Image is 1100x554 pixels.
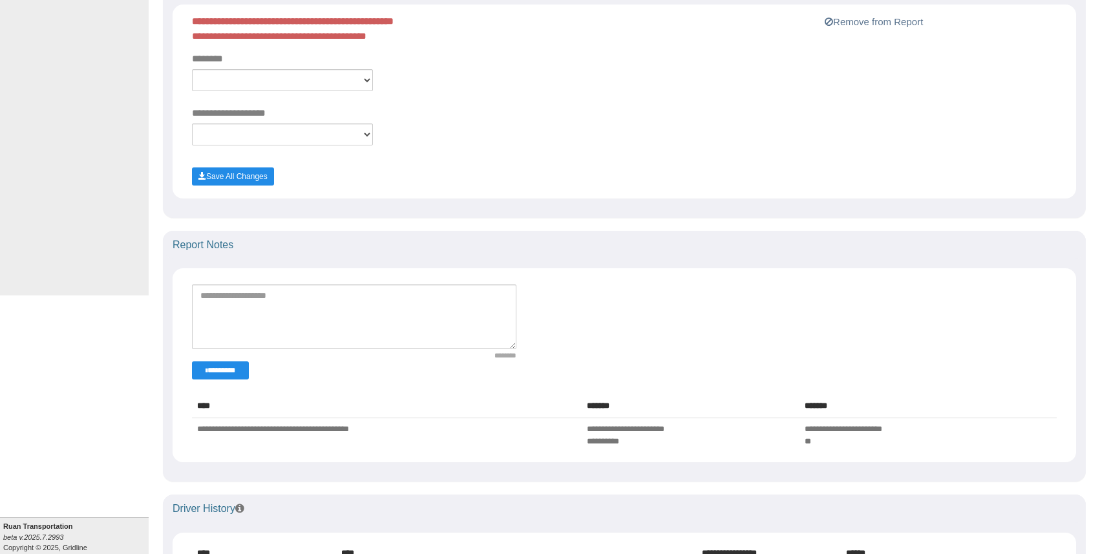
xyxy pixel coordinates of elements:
b: Ruan Transportation [3,522,73,530]
button: Remove from Report [821,14,927,30]
div: Driver History [163,495,1086,523]
div: Copyright © 2025, Gridline [3,521,149,553]
button: Change Filter Options [192,361,249,379]
button: Save [192,167,274,186]
i: beta v.2025.7.2993 [3,533,63,541]
div: Report Notes [163,231,1086,259]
